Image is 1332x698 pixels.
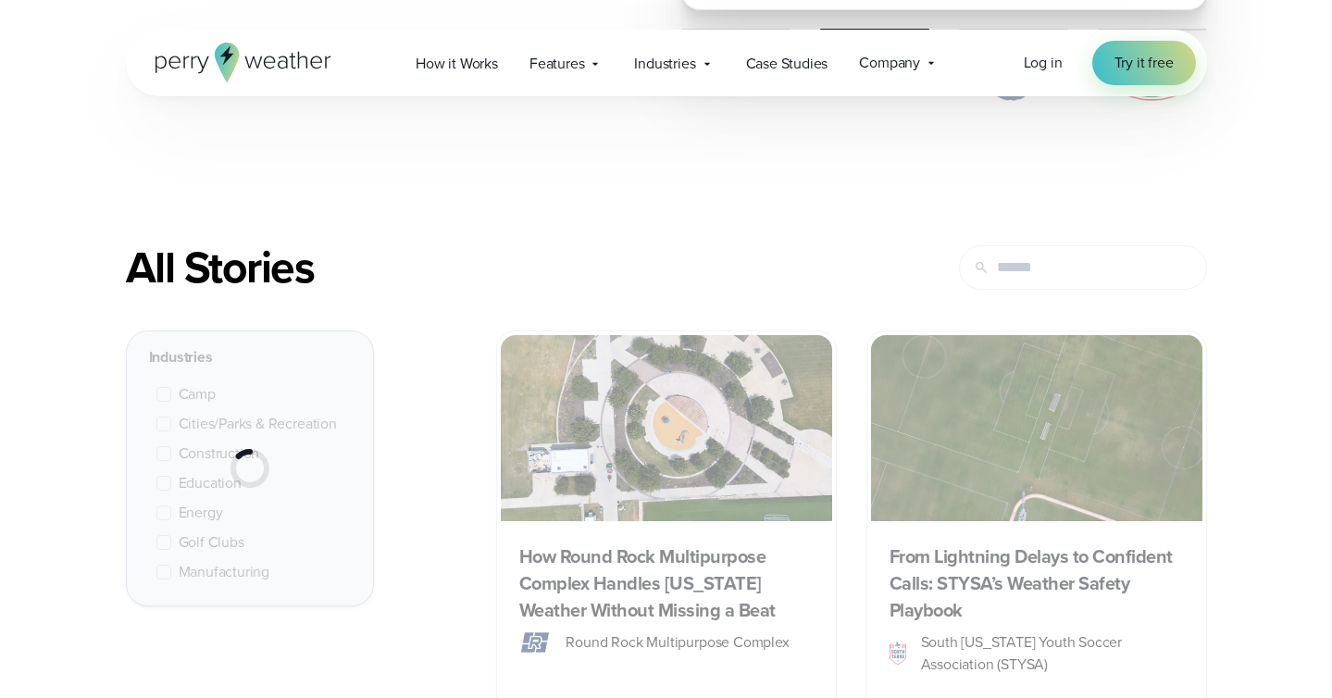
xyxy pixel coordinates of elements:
[1092,41,1196,85] a: Try it free
[1024,52,1063,73] span: Log in
[529,53,585,75] span: Features
[746,53,828,75] span: Case Studies
[730,44,844,82] a: Case Studies
[126,242,837,293] div: All Stories
[1114,52,1174,74] span: Try it free
[416,53,498,75] span: How it Works
[1024,52,1063,74] a: Log in
[400,44,514,82] a: How it Works
[859,52,920,74] span: Company
[634,53,695,75] span: Industries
